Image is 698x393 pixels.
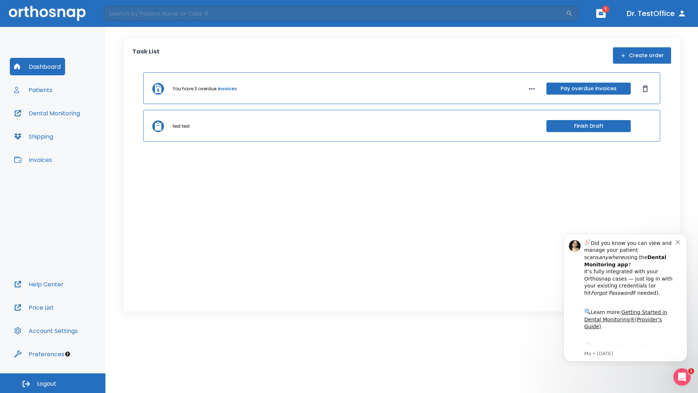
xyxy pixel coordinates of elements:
[613,47,671,64] button: Create order
[32,123,123,130] p: Message from Ma, sent 5w ago
[32,114,123,151] div: Download the app: | ​ Let us know if you need help getting started!
[132,47,160,64] p: Task List
[10,104,84,122] button: Dental Monitoring
[688,368,694,374] span: 1
[9,6,86,21] img: Orthosnap
[10,345,69,363] button: Preferences
[64,351,71,357] div: Tooltip anchor
[10,299,58,316] button: Price List
[123,11,129,17] button: Dismiss notification
[10,58,65,75] button: Dashboard
[10,151,56,168] button: Invoices
[10,128,57,145] button: Shipping
[546,83,631,95] button: Pay overdue invoices
[624,7,689,20] button: Dr. TestOffice
[32,116,96,129] a: App Store
[104,6,566,21] input: Search by Patient Name or Case #
[10,81,57,99] button: Patients
[37,380,56,388] span: Logout
[10,322,82,340] button: Account Settings
[602,5,609,13] span: 1
[553,227,698,366] iframe: Intercom notifications message
[173,86,216,92] p: You have 3 overdue
[218,86,237,92] a: invoices
[546,120,631,132] button: Finish Draft
[173,123,190,130] p: test test
[673,368,691,386] iframe: Intercom live chat
[639,83,651,95] button: Dismiss
[10,275,68,293] button: Help Center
